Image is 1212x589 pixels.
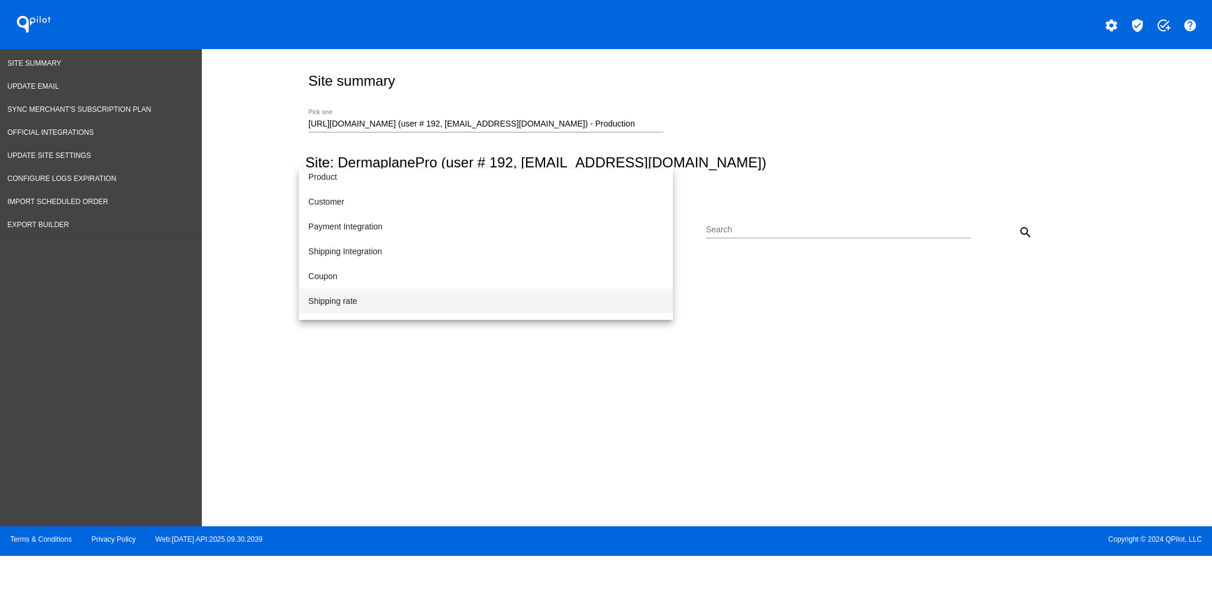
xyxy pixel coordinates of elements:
[308,164,663,189] span: Product
[308,239,663,264] span: Shipping Integration
[308,189,663,214] span: Customer
[308,289,663,313] span: Shipping rate
[308,214,663,239] span: Payment Integration
[308,313,663,338] span: Tax Rate
[308,264,663,289] span: Coupon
